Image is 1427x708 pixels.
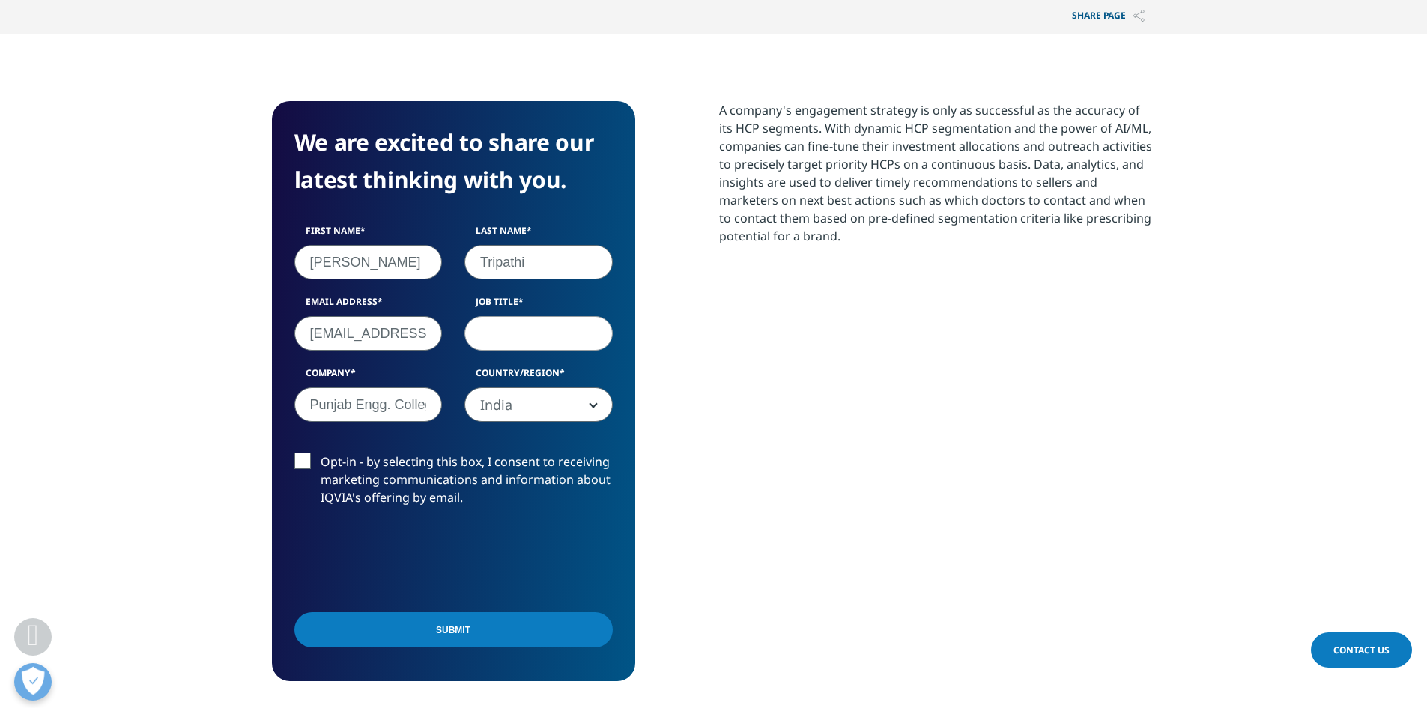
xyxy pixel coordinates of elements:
label: Job Title [464,295,613,316]
div: A company's engagement strategy is only as successful as the accuracy of its HCP segments. With d... [719,101,1156,245]
label: Last Name [464,224,613,245]
a: Contact Us [1311,632,1412,668]
button: Open Preferences [14,663,52,701]
label: First Name [294,224,443,245]
label: Email Address [294,295,443,316]
label: Opt-in - by selecting this box, I consent to receiving marketing communications and information a... [294,453,613,515]
img: Share PAGE [1133,10,1145,22]
label: Country/Region [464,366,613,387]
span: India [465,388,612,423]
span: India [464,387,613,422]
span: Contact Us [1333,644,1390,656]
input: Submit [294,612,613,647]
h4: We are excited to share our latest thinking with you. [294,124,613,199]
label: Company [294,366,443,387]
iframe: reCAPTCHA [294,530,522,589]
